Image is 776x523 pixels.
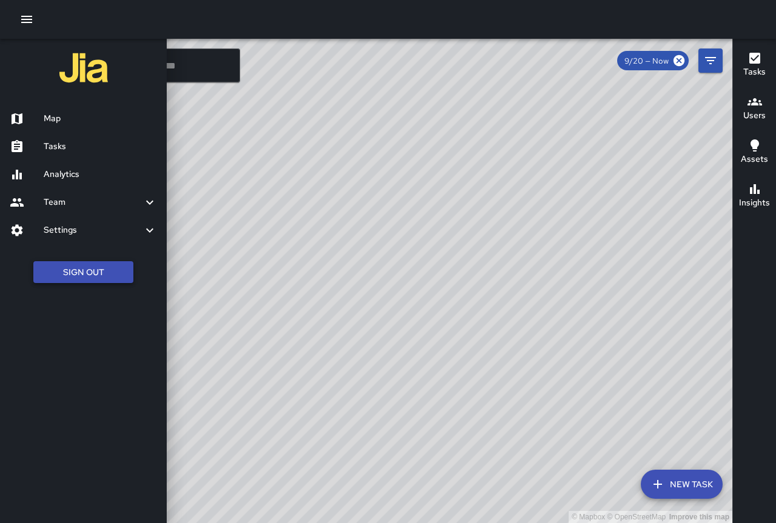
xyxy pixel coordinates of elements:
button: Sign Out [33,261,133,284]
h6: Tasks [743,65,766,79]
h6: Team [44,196,142,209]
button: New Task [641,470,723,499]
h6: Analytics [44,168,157,181]
h6: Users [743,109,766,122]
h6: Insights [739,196,770,210]
h6: Settings [44,224,142,237]
h6: Assets [741,153,768,166]
h6: Tasks [44,140,157,153]
img: jia-logo [59,44,108,92]
h6: Map [44,112,157,125]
